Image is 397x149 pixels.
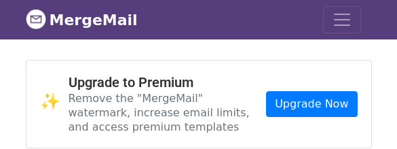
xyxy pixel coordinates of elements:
[26,9,46,29] img: MergeMail logo
[69,74,267,90] h4: Upgrade to Premium
[40,92,69,112] span: ✨
[266,91,357,117] a: Upgrade Now
[26,5,138,34] a: MergeMail
[323,6,361,33] button: Toggle navigation
[69,91,267,134] p: Remove the "MergeMail" watermark, increase email limits, and access premium templates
